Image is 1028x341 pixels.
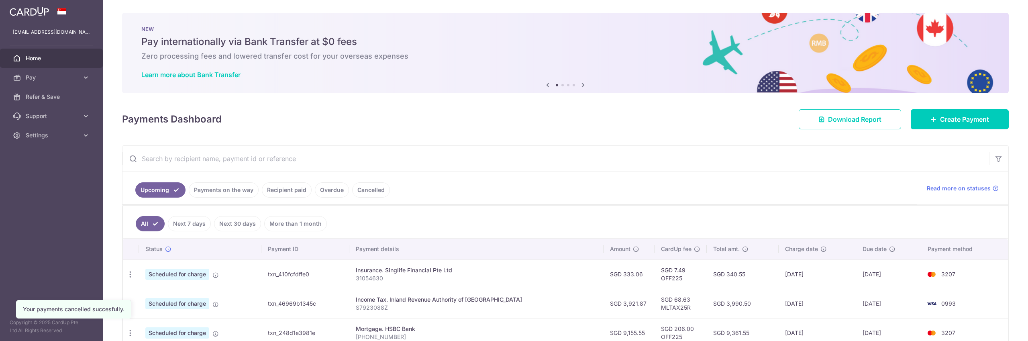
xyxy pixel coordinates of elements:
td: SGD 3,921.87 [604,289,655,318]
a: Create Payment [911,109,1009,129]
span: Support [26,112,79,120]
span: CardUp fee [661,245,691,253]
a: Upcoming [135,182,186,198]
p: [PHONE_NUMBER] [356,333,597,341]
span: Scheduled for charge [145,327,209,339]
td: [DATE] [779,259,856,289]
td: [DATE] [856,289,921,318]
span: Charge date [785,245,818,253]
span: Total amt. [713,245,740,253]
a: Payments on the way [189,182,259,198]
div: Insurance. Singlife Financial Pte Ltd [356,266,597,274]
span: 3207 [941,271,955,278]
td: SGD 7.49 OFF225 [655,259,707,289]
span: Create Payment [940,114,989,124]
a: All [136,216,165,231]
span: Pay [26,74,79,82]
a: More than 1 month [264,216,327,231]
span: 3207 [941,329,955,336]
td: SGD 3,990.50 [707,289,779,318]
input: Search by recipient name, payment id or reference [122,146,989,172]
span: Refer & Save [26,93,79,101]
a: Learn more about Bank Transfer [141,71,241,79]
img: CardUp [10,6,49,16]
h4: Payments Dashboard [122,112,222,127]
span: Download Report [828,114,881,124]
div: Your payments cancelled succesfully. [23,305,124,313]
div: Mortgage. HSBC Bank [356,325,597,333]
a: Next 30 days [214,216,261,231]
th: Payment details [349,239,604,259]
th: Payment ID [261,239,349,259]
a: Overdue [315,182,349,198]
img: Bank transfer banner [122,13,1009,93]
img: Bank Card [924,270,940,279]
span: Read more on statuses [927,184,991,192]
div: Income Tax. Inland Revenue Authority of [GEOGRAPHIC_DATA] [356,296,597,304]
a: Download Report [799,109,901,129]
td: SGD 340.55 [707,259,779,289]
p: S7923088Z [356,304,597,312]
a: Read more on statuses [927,184,999,192]
span: Scheduled for charge [145,269,209,280]
img: Bank Card [924,299,940,308]
span: Home [26,54,79,62]
span: Amount [610,245,630,253]
p: [EMAIL_ADDRESS][DOMAIN_NAME] [13,28,90,36]
a: Recipient paid [262,182,312,198]
p: 31054630 [356,274,597,282]
td: txn_410fcfdffe0 [261,259,349,289]
td: txn_46969b1345c [261,289,349,318]
span: Settings [26,131,79,139]
a: Cancelled [352,182,390,198]
th: Payment method [921,239,1008,259]
p: NEW [141,26,989,32]
span: 0993 [941,300,956,307]
a: Next 7 days [168,216,211,231]
span: Due date [863,245,887,253]
td: SGD 333.06 [604,259,655,289]
h6: Zero processing fees and lowered transfer cost for your overseas expenses [141,51,989,61]
td: [DATE] [856,259,921,289]
img: Bank Card [924,328,940,338]
span: Scheduled for charge [145,298,209,309]
span: Status [145,245,163,253]
td: [DATE] [779,289,856,318]
h5: Pay internationally via Bank Transfer at $0 fees [141,35,989,48]
td: SGD 68.63 MLTAX25R [655,289,707,318]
